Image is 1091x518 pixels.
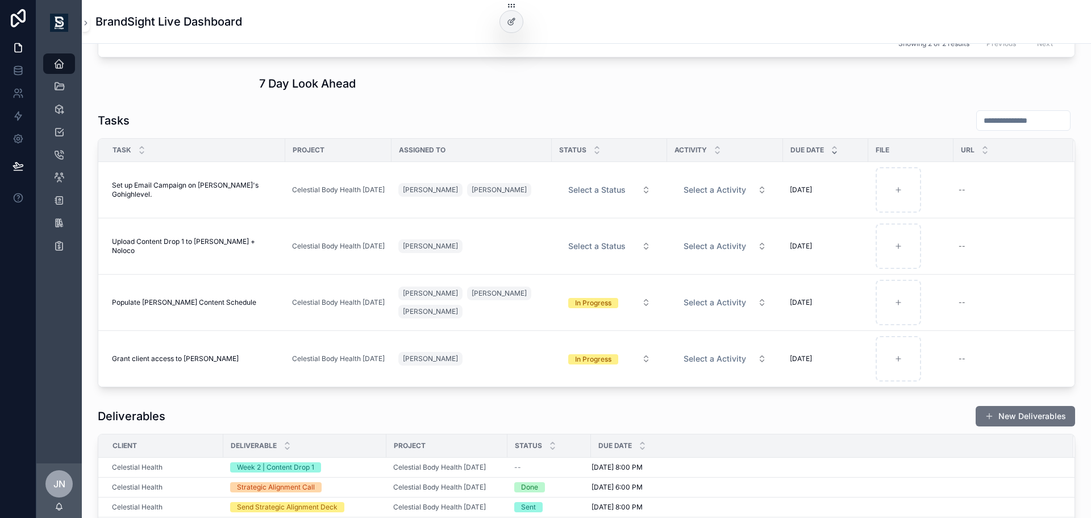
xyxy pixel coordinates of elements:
[393,483,486,492] a: Celestial Body Health [DATE]
[112,483,163,492] a: Celestial Health
[559,179,660,201] a: Select Button
[514,463,521,472] span: --
[521,502,536,512] div: Sent
[230,462,380,473] a: Week 2 | Content Drop 1
[398,284,545,321] a: [PERSON_NAME][PERSON_NAME][PERSON_NAME]
[790,298,861,307] a: [DATE]
[674,180,776,200] button: Select Button
[113,441,137,450] span: Client
[790,298,812,307] span: [DATE]
[674,235,776,257] a: Select Button
[98,408,165,424] h1: Deliverables
[112,503,216,512] a: Celestial Health
[394,441,426,450] span: Project
[112,354,239,363] span: Grant client access to [PERSON_NAME]
[398,181,545,199] a: [PERSON_NAME][PERSON_NAME]
[113,146,131,155] span: Task
[403,242,458,251] span: [PERSON_NAME]
[403,307,458,316] span: [PERSON_NAME]
[976,406,1075,426] a: New Deliverables
[398,352,463,366] a: [PERSON_NAME]
[790,242,812,251] span: [DATE]
[292,185,385,194] a: Celestial Body Health [DATE]
[954,293,1060,312] a: --
[230,482,380,492] a: Strategic Alignment Call
[259,76,356,92] h1: 7 Day Look Ahead
[954,350,1060,368] a: --
[292,354,385,363] a: Celestial Body Health [DATE]
[237,482,315,492] div: Strategic Alignment Call
[472,289,527,298] span: [PERSON_NAME]
[684,241,746,252] span: Select a Activity
[790,146,824,155] span: Due Date
[521,482,538,492] div: Done
[403,354,458,363] span: [PERSON_NAME]
[398,350,545,368] a: [PERSON_NAME]
[398,305,463,318] a: [PERSON_NAME]
[515,441,542,450] span: Status
[674,146,707,155] span: Activity
[674,348,776,370] a: Select Button
[684,184,746,196] span: Select a Activity
[112,181,278,199] a: Set up Email Campaign on [PERSON_NAME]'s Gohighlevel.
[790,185,812,194] span: [DATE]
[112,298,256,307] span: Populate [PERSON_NAME] Content Schedule
[568,241,626,252] span: Select a Status
[398,239,463,253] a: [PERSON_NAME]
[98,113,130,129] h1: Tasks
[95,14,242,30] h1: BrandSight Live Dashboard
[112,463,163,472] a: Celestial Health
[399,146,445,155] span: Assigned To
[961,146,975,155] span: Url
[592,483,643,492] span: [DATE] 6:00 PM
[674,236,776,256] button: Select Button
[790,354,812,363] span: [DATE]
[53,477,65,491] span: JN
[954,181,1060,199] a: --
[514,463,584,472] a: --
[393,503,486,512] span: Celestial Body Health [DATE]
[393,463,486,472] span: Celestial Body Health [DATE]
[674,292,776,313] button: Select Button
[398,237,545,255] a: [PERSON_NAME]
[559,180,660,200] button: Select Button
[112,463,216,472] a: Celestial Health
[592,483,1060,492] a: [DATE] 6:00 PM
[790,185,861,194] a: [DATE]
[684,353,746,364] span: Select a Activity
[403,289,458,298] span: [PERSON_NAME]
[674,179,776,201] a: Select Button
[237,462,314,473] div: Week 2 | Content Drop 1
[292,298,385,307] a: Celestial Body Health [DATE]
[393,483,501,492] a: Celestial Body Health [DATE]
[674,349,776,369] button: Select Button
[514,482,584,492] a: Done
[559,292,660,313] a: Select Button
[514,502,584,512] a: Sent
[292,242,385,251] a: Celestial Body Health [DATE]
[568,184,626,196] span: Select a Status
[674,292,776,313] a: Select Button
[398,287,463,300] a: [PERSON_NAME]
[112,354,278,363] a: Grant client access to [PERSON_NAME]
[472,185,527,194] span: [PERSON_NAME]
[559,236,660,256] button: Select Button
[559,146,586,155] span: Status
[559,348,660,370] a: Select Button
[112,237,278,255] span: Upload Content Drop 1 to [PERSON_NAME] + Noloco
[403,185,458,194] span: [PERSON_NAME]
[592,503,1060,512] a: [DATE] 8:00 PM
[398,183,463,197] a: [PERSON_NAME]
[393,463,501,472] a: Celestial Body Health [DATE]
[559,235,660,257] a: Select Button
[592,463,1060,472] a: [DATE] 8:00 PM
